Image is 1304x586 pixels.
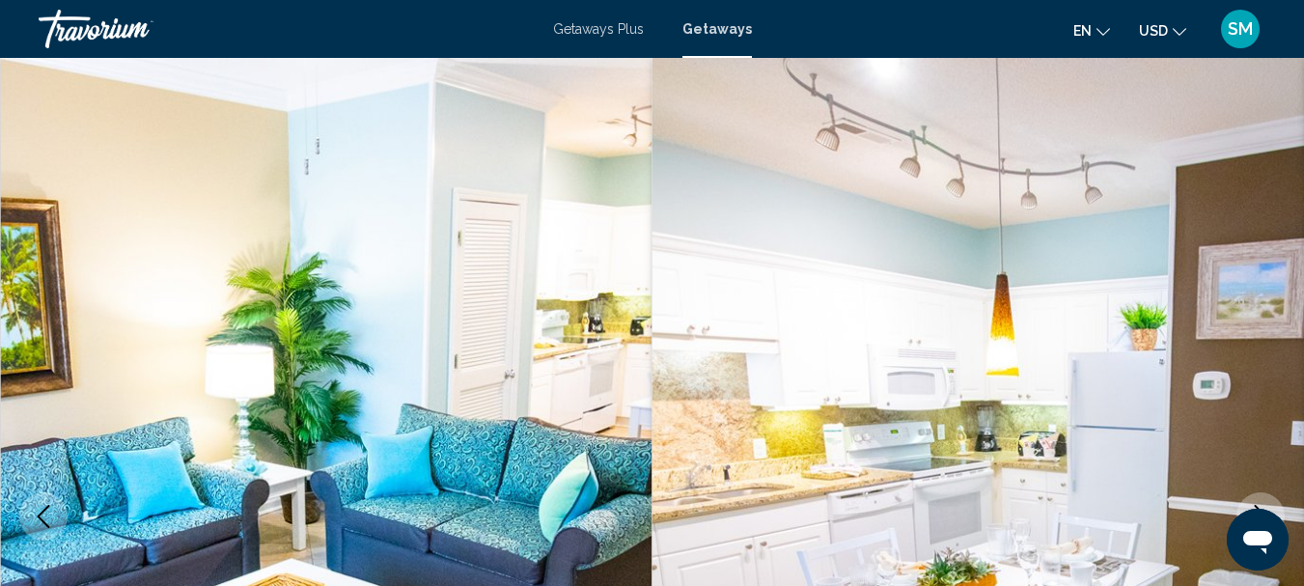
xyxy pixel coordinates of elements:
[19,492,68,541] button: Previous image
[1215,9,1265,49] button: User Menu
[1236,492,1285,541] button: Next image
[1227,509,1289,571] iframe: Кнопка запуска окна обмена сообщениями
[1073,23,1092,39] span: en
[1228,19,1253,39] span: SM
[39,10,534,48] a: Travorium
[553,21,644,37] a: Getaways Plus
[682,21,752,37] a: Getaways
[1073,16,1110,44] button: Change language
[1139,23,1168,39] span: USD
[1139,16,1186,44] button: Change currency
